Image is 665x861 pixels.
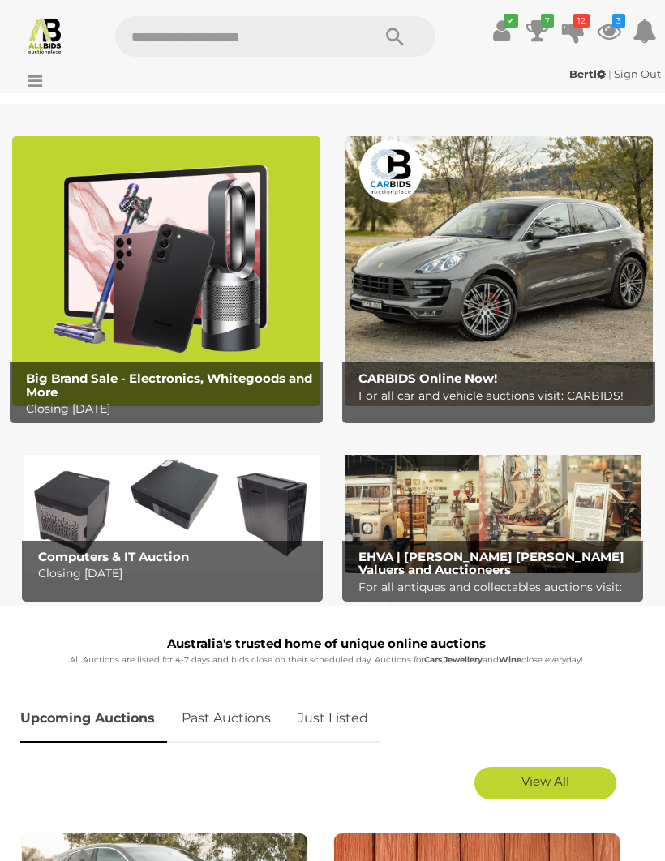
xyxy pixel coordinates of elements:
img: EHVA | Evans Hastings Valuers and Auctioneers [345,439,641,573]
a: Past Auctions [169,695,283,743]
b: Big Brand Sale - Electronics, Whitegoods and More [26,371,312,400]
b: CARBIDS Online Now! [358,371,497,386]
strong: Wine [499,654,521,665]
img: Allbids.com.au [26,16,64,54]
p: Closing [DATE] [38,563,315,584]
a: Upcoming Auctions [20,695,167,743]
a: 12 [561,16,586,45]
a: EHVA | Evans Hastings Valuers and Auctioneers EHVA | [PERSON_NAME] [PERSON_NAME] Valuers and Auct... [345,439,641,573]
p: For all antiques and collectables auctions visit: EHVA [358,577,635,618]
img: Big Brand Sale - Electronics, Whitegoods and More [12,136,320,406]
i: 7 [541,14,554,28]
img: Computers & IT Auction [24,439,320,573]
h1: Australia's trusted home of unique online auctions [20,637,633,651]
span: View All [521,773,569,789]
a: Just Listed [285,695,380,743]
strong: Bertl [569,67,606,80]
span: | [608,67,611,80]
i: 3 [612,14,625,28]
strong: Cars [424,654,442,665]
b: Computers & IT Auction [38,549,189,564]
a: View All [474,767,616,799]
i: ✔ [504,14,518,28]
p: Closing [DATE] [26,399,314,419]
p: For all car and vehicle auctions visit: CARBIDS! [358,386,646,406]
a: 7 [526,16,550,45]
i: 12 [573,14,590,28]
p: All Auctions are listed for 4-7 days and bids close on their scheduled day. Auctions for , and cl... [20,653,633,667]
a: ✔ [490,16,514,45]
a: CARBIDS Online Now! CARBIDS Online Now! For all car and vehicle auctions visit: CARBIDS! [345,136,653,406]
a: Sign Out [614,67,661,80]
a: Big Brand Sale - Electronics, Whitegoods and More Big Brand Sale - Electronics, Whitegoods and Mo... [12,136,320,406]
b: EHVA | [PERSON_NAME] [PERSON_NAME] Valuers and Auctioneers [358,549,624,578]
button: Search [354,16,435,57]
strong: Jewellery [444,654,483,665]
a: Bertl [569,67,608,80]
img: CARBIDS Online Now! [345,136,653,406]
a: Computers & IT Auction Computers & IT Auction Closing [DATE] [24,439,320,573]
a: 3 [597,16,621,45]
